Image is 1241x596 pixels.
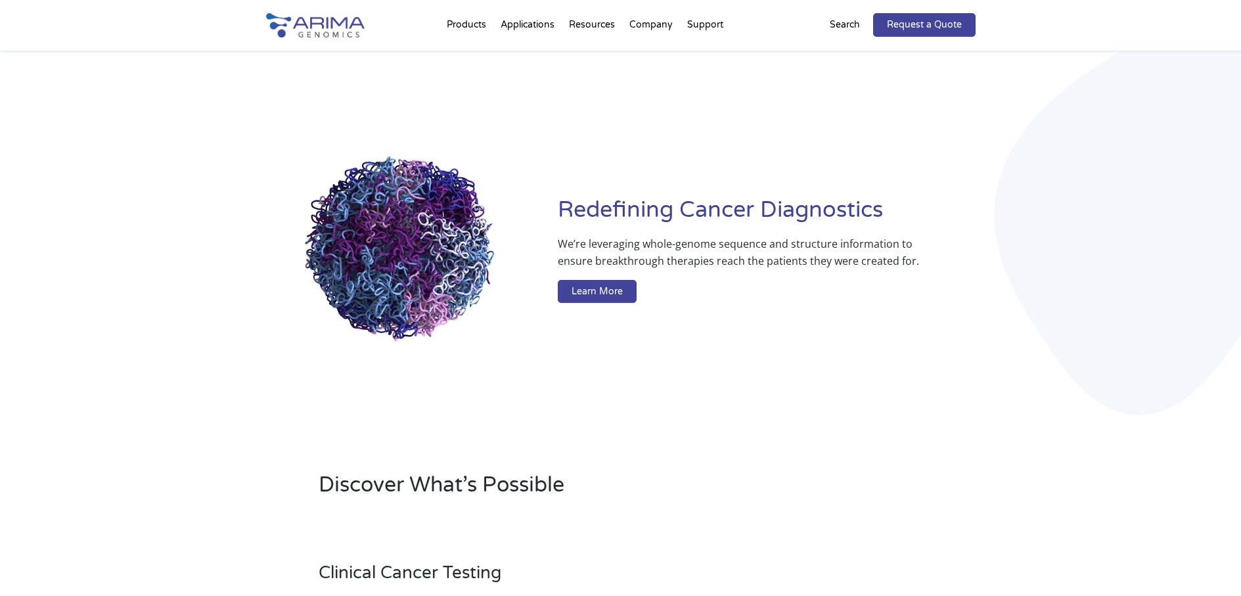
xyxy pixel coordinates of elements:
h2: Discover What’s Possible [319,470,788,510]
p: Search [830,16,860,34]
h1: Redefining Cancer Diagnostics [558,195,975,235]
a: Learn More [558,280,637,304]
a: Request a Quote [873,13,976,37]
p: We’re leveraging whole-genome sequence and structure information to ensure breakthrough therapies... [558,235,922,280]
iframe: Chat Widget [1175,533,1241,596]
h3: Clinical Cancer Testing [319,562,676,593]
img: Arima-Genomics-logo [266,13,365,37]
